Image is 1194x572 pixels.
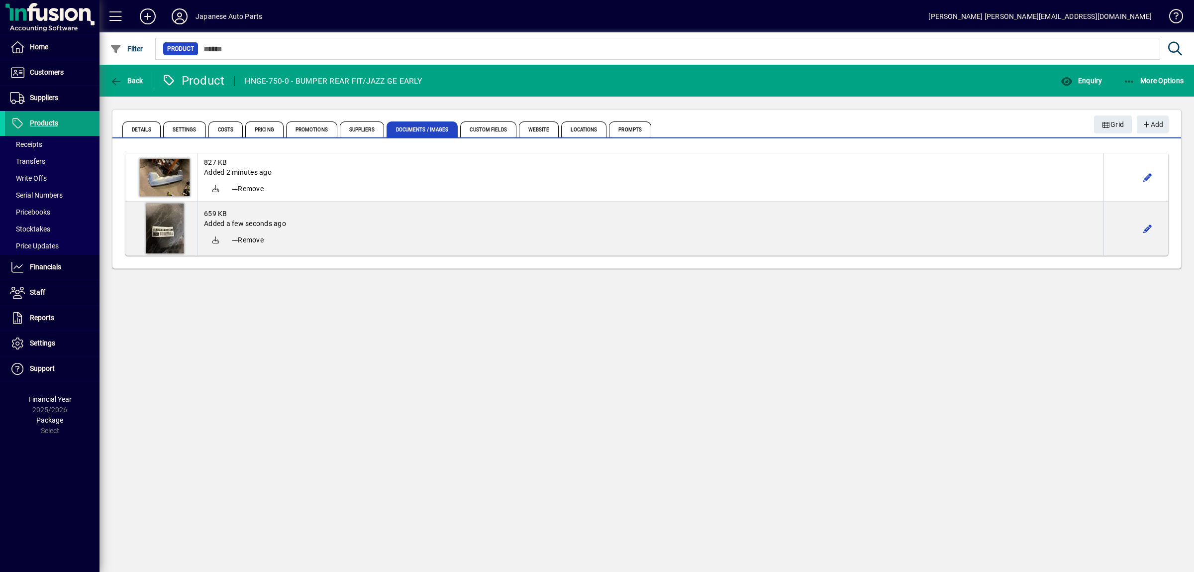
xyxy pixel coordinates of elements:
span: Suppliers [340,121,384,137]
span: Settings [163,121,206,137]
div: 659 KB [204,209,1097,219]
span: Pricing [245,121,284,137]
button: Add [132,7,164,25]
a: Transfers [5,153,99,170]
span: Financial Year [28,395,72,403]
a: Reports [5,306,99,331]
span: Write Offs [10,174,47,182]
span: Prompts [609,121,651,137]
span: Suppliers [30,94,58,102]
a: Pricebooks [5,204,99,221]
div: 827 KB [204,157,1097,167]
button: Filter [107,40,146,58]
a: Suppliers [5,86,99,111]
span: Staff [30,288,45,296]
span: Details [122,121,161,137]
span: Custom Fields [460,121,516,137]
button: Edit [1140,169,1156,185]
a: Staff [5,280,99,305]
span: Customers [30,68,64,76]
a: Receipts [5,136,99,153]
app-page-header-button: Back [99,72,154,90]
span: Documents / Images [387,121,458,137]
span: Promotions [286,121,337,137]
a: Price Updates [5,237,99,254]
span: Receipts [10,140,42,148]
span: Website [519,121,559,137]
span: Back [110,77,143,85]
a: Customers [5,60,99,85]
div: HNGE-750-0 - BUMPER REAR FIT/JAZZ GE EARLY [245,73,422,89]
span: Product [167,44,194,54]
a: Financials [5,255,99,280]
a: Settings [5,331,99,356]
span: Remove [232,184,264,194]
a: Support [5,356,99,381]
span: Serial Numbers [10,191,63,199]
span: Remove [232,235,264,245]
span: Stocktakes [10,225,50,233]
a: Download [204,177,228,201]
span: More Options [1123,77,1184,85]
span: Settings [30,339,55,347]
button: Profile [164,7,196,25]
span: Filter [110,45,143,53]
span: Enquiry [1061,77,1102,85]
a: Write Offs [5,170,99,187]
span: Products [30,119,58,127]
span: Support [30,364,55,372]
button: Enquiry [1058,72,1104,90]
button: Edit [1140,221,1156,236]
span: Home [30,43,48,51]
span: Transfers [10,157,45,165]
span: Reports [30,314,54,322]
span: Price Updates [10,242,59,250]
span: Costs [208,121,243,137]
button: Grid [1094,115,1132,133]
a: Download [204,229,228,252]
button: Add [1137,115,1169,133]
span: Locations [561,121,606,137]
div: Added 2 minutes ago [204,167,1097,177]
button: More Options [1121,72,1187,90]
span: Add [1142,116,1163,133]
span: Pricebooks [10,208,50,216]
div: Japanese Auto Parts [196,8,262,24]
div: Product [162,73,225,89]
button: Remove [228,180,268,198]
div: [PERSON_NAME] [PERSON_NAME][EMAIL_ADDRESS][DOMAIN_NAME] [928,8,1152,24]
span: Grid [1102,116,1124,133]
a: Knowledge Base [1162,2,1182,34]
div: Added a few seconds ago [204,219,1097,229]
a: Serial Numbers [5,187,99,204]
a: Stocktakes [5,221,99,237]
button: Back [107,72,146,90]
a: Home [5,35,99,60]
button: Remove [228,231,268,249]
span: Financials [30,263,61,271]
span: Package [36,416,63,424]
